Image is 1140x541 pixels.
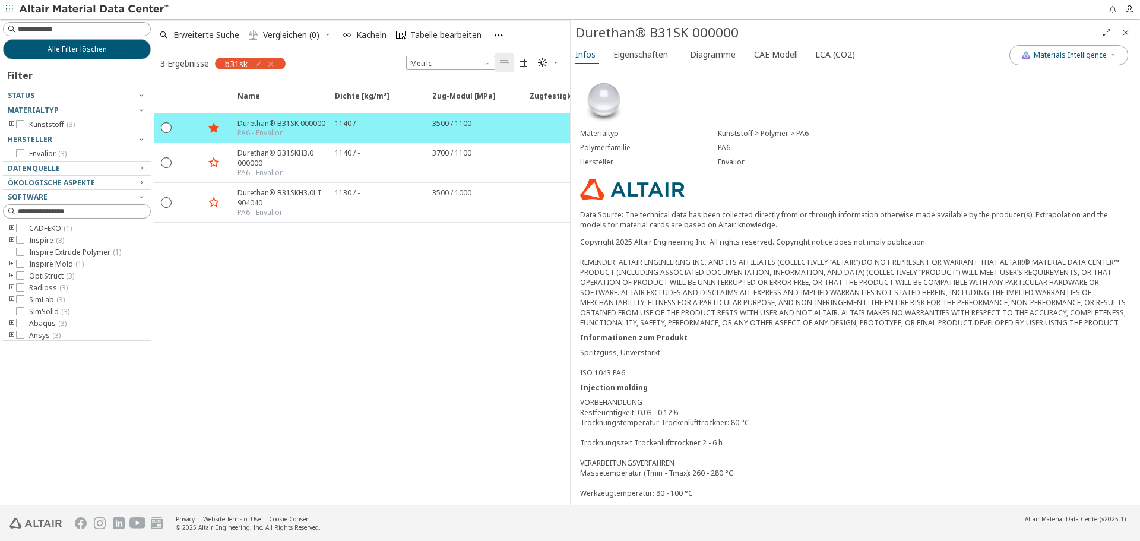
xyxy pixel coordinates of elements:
i: toogle group [8,283,16,293]
span: ( 3 ) [52,330,61,340]
div: PA6 - Envalior [237,208,328,217]
div: Filter [3,59,39,88]
button: Full Screen [1097,23,1116,42]
div: PA6 - Envalior [237,128,325,138]
i: toogle group [8,224,16,233]
span: Zugfestigkeit [MPa] [530,91,606,112]
span: Tabelle bearbeiten [410,31,482,39]
span: ( 3 ) [58,148,66,159]
button: Close [1116,23,1135,42]
span: SimLab [29,295,65,305]
span: Zug-Modul [MPa] [425,91,522,112]
span: ( 3 ) [61,306,69,317]
div: Durethan® B31SK 000000 [575,23,1097,42]
button: Tile View [514,53,533,72]
i: toogle group [8,260,16,269]
div: Durethan® B31SKH3.0 000000 [237,148,328,168]
p: Data Source: The technical data has been collected directly from or through information otherwise... [580,210,1130,230]
span: Materials Intelligence [1034,50,1107,60]
button: Alle Filter löschen [3,39,151,59]
span: Metric [406,56,495,70]
span: Abaqus [29,319,66,328]
button: Favorite [204,119,223,138]
span: Infos [575,45,596,64]
span: Inspire Mold [29,260,84,269]
div: Hersteller [580,157,718,167]
div: Injection molding [580,382,1130,393]
button: Datenquelle [3,162,151,176]
span: CAE Modell [754,45,798,64]
span: ( 3 ) [59,283,68,293]
div: PA6 - Envalior [237,168,328,178]
i:  [519,58,528,68]
span: Inspire Extrude Polymer [29,248,121,257]
a: Privacy [176,515,195,523]
span: Eigenschaften [613,45,668,64]
span: CADFEKO [29,224,72,233]
div: Unit System [406,56,495,70]
span: OptiStruct [29,271,74,281]
span: Alle Filter löschen [47,45,107,54]
i:  [538,58,547,68]
span: Software [8,192,47,202]
span: ( 3 ) [56,295,65,305]
span: ( 3 ) [66,271,74,281]
span: Kunststoff [29,120,75,129]
i: toogle group [8,271,16,281]
img: AI Copilot [1021,50,1031,60]
div: Materialtyp [580,129,718,138]
span: ( 3 ) [58,318,66,328]
span: Envalior [29,149,66,159]
i:  [500,58,509,68]
span: LCA (CO2) [815,45,855,64]
span: Kacheln [356,31,387,39]
i: toogle group [8,295,16,305]
div: Informationen zum Produkt [580,333,1130,343]
a: Website Terms of Use [203,515,261,523]
img: Logo - Provider [580,179,685,200]
span: Vergleichen (0) [263,31,319,39]
span: Erweiterte Suche [173,31,239,39]
span: Inspire [29,236,64,245]
div: Kunststoff > Polymer > PA6 [718,129,1130,138]
div: PA6 [718,143,1130,153]
button: Theme [533,53,564,72]
span: b31sk [225,58,248,69]
div: Durethan® B31SKH3.0LT 904040 [237,188,328,208]
img: Altair Engineering [9,518,62,529]
div: © 2025 Altair Engineering, Inc. All Rights Reserved. [176,523,321,531]
div: VORBEHANDLUNG Restfeuchtigkeit: 0.03 - 0.12% Trocknungstemperatur Trockenlufttrockner: 80 °C Troc... [580,397,1130,498]
button: Materialtyp [3,103,151,118]
div: 3700 / 1100 [432,148,471,158]
a: Cookie Consent [269,515,312,523]
div: Durethan® B31SK 000000 [237,118,325,128]
img: Altair Material Data Center [19,4,170,15]
div: Polymerfamilie [580,143,718,153]
span: Favorite [204,91,230,112]
button: AI CopilotMaterials Intelligence [1009,45,1128,65]
span: Altair Material Data Center [1025,515,1100,523]
button: Table View [495,53,514,72]
div: (v2025.1) [1025,515,1126,523]
span: ( 3 ) [56,235,64,245]
i: toogle group [8,120,16,129]
button: Hersteller [3,132,151,147]
i:  [249,30,258,40]
button: Status [3,88,151,103]
button: Ökologische Aspekte [3,176,151,190]
img: Material Type Image [580,77,628,124]
span: Ansys [29,331,61,340]
span: Name [230,91,328,112]
div: Copyright 2025 Altair Engineering Inc. All rights reserved. Copyright notice does not imply publi... [580,237,1130,328]
button: Software [3,190,151,204]
span: ( 3 ) [66,119,75,129]
span: Hersteller [8,134,52,144]
span: Zug-Modul [MPa] [432,91,496,112]
span: ( 1 ) [75,259,84,269]
span: Name [237,91,260,112]
div: Envalior [718,157,1130,167]
span: Status [8,90,34,100]
span: ( 1 ) [113,247,121,257]
span: Diagramme [690,45,736,64]
span: Ökologische Aspekte [8,178,95,188]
